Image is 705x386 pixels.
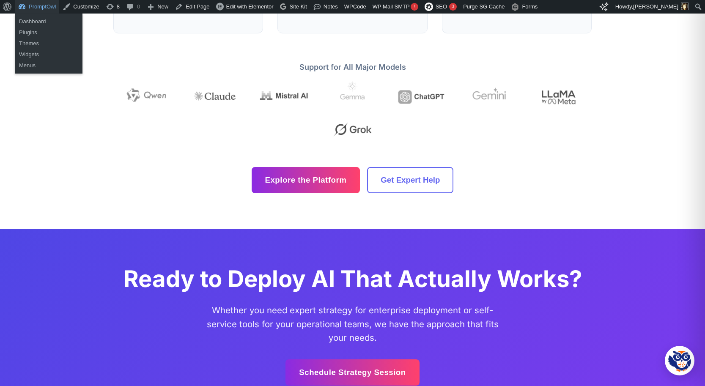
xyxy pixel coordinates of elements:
[15,36,82,74] ul: PromptOwl
[15,60,82,71] a: Menus
[252,167,360,193] a: Explore the Platform
[533,70,584,120] img: Meta Llama AI Model Logo
[396,70,447,120] img: OpenAI ChatGPT Logo
[15,49,82,60] a: Widgets
[327,70,378,120] img: Google Gemma AI Model Logo
[411,3,418,11] span: !
[327,104,378,155] img: Grok AI by xAI Logo
[285,359,419,386] a: Schedule Strategy Session
[367,167,453,193] a: Get Expert Help
[190,70,241,120] img: Claude AI by Anthropic Logo
[15,14,82,41] ul: PromptOwl
[258,70,309,120] img: Mistral AI Logo
[465,70,516,120] img: Google Gemini AI Model Logo
[226,3,274,10] span: Edit with Elementor
[449,3,457,11] div: 3
[15,27,82,38] a: Plugins
[15,38,82,49] a: Themes
[113,265,592,293] h2: Ready to Deploy AI That Actually Works?
[436,3,447,10] span: SEO
[633,3,678,10] span: [PERSON_NAME]
[668,349,691,372] img: Hootie - PromptOwl AI Assistant
[290,3,307,10] span: Site Kit
[113,62,592,72] h3: Support for All Major Models
[205,304,501,345] p: Whether you need expert strategy for enterprise deployment or self-service tools for your operati...
[121,70,172,120] img: Qwen Large Language Model Logo
[15,16,82,27] a: Dashboard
